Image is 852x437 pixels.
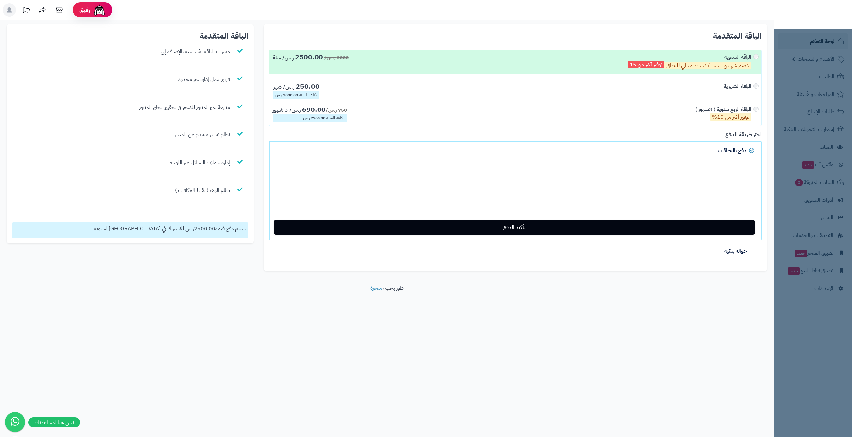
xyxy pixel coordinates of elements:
[15,225,246,233] p: سيتم دفع قيمة ر.س للاشتراك في [GEOGRAPHIC_DATA] ..
[273,106,301,114] span: ر.س/ 3 شهور
[710,113,751,121] p: توفير أكثر من 10%
[269,141,762,160] a: دفع بالبطاقات
[724,247,747,255] span: حوالة بنكية
[274,220,755,235] button: تأكيد الدفع
[664,62,722,69] p: حجز / تجديد مجاني للنطاق
[93,3,106,17] img: ai-face.png
[273,91,319,99] div: تكلفة السنة 3000.00 ر.س
[722,62,751,69] p: خصم شهرين
[273,54,294,62] span: ر.س/ سنة
[326,107,347,114] span: 750 ر.س/
[628,61,664,68] p: توفير أكثر من 15
[18,3,34,17] a: تحديثات المنصة
[170,159,230,174] div: إدارة حملات الرسائل عبر اللوحة
[718,147,746,155] span: دفع بالبطاقات
[273,114,347,122] div: تكلفة السنة 2760.00 ر.س
[139,104,230,119] div: متابعة نمو المتجر للدعم في تحقيق نجاح المتجر
[295,52,323,62] span: 2500.00
[725,131,762,139] label: اختر طريقة الدفع
[175,187,230,202] div: نظام الولاء ( نقاط المكافآت )
[178,76,230,91] div: فريق عمل إدارة غير محدود
[12,29,248,43] h2: الباقة المتقدمة
[275,165,756,215] iframe: Secure payment input
[161,48,230,63] div: مميزات الباقة الأساسية بالإضافة إلى
[174,131,230,146] div: نظام تقارير متقدم عن المتجر
[194,225,215,233] span: 2500.00
[370,284,382,292] a: متجرة
[724,83,751,90] div: الباقة الشهرية
[302,104,326,115] span: 690.00
[269,242,762,260] a: حوالة بنكية
[94,225,109,233] span: السنوية
[324,54,349,61] span: 3000 ر.س/
[695,106,751,121] div: الباقة الربع سنوية ( 3شهور )
[79,6,90,14] span: رفيق
[273,83,294,91] span: ر.س/ شهر
[296,81,319,92] span: 250.00
[628,53,751,71] div: الباقة السنوية
[269,29,762,43] h2: الباقة المتقدمة
[807,5,846,19] img: logo-2.png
